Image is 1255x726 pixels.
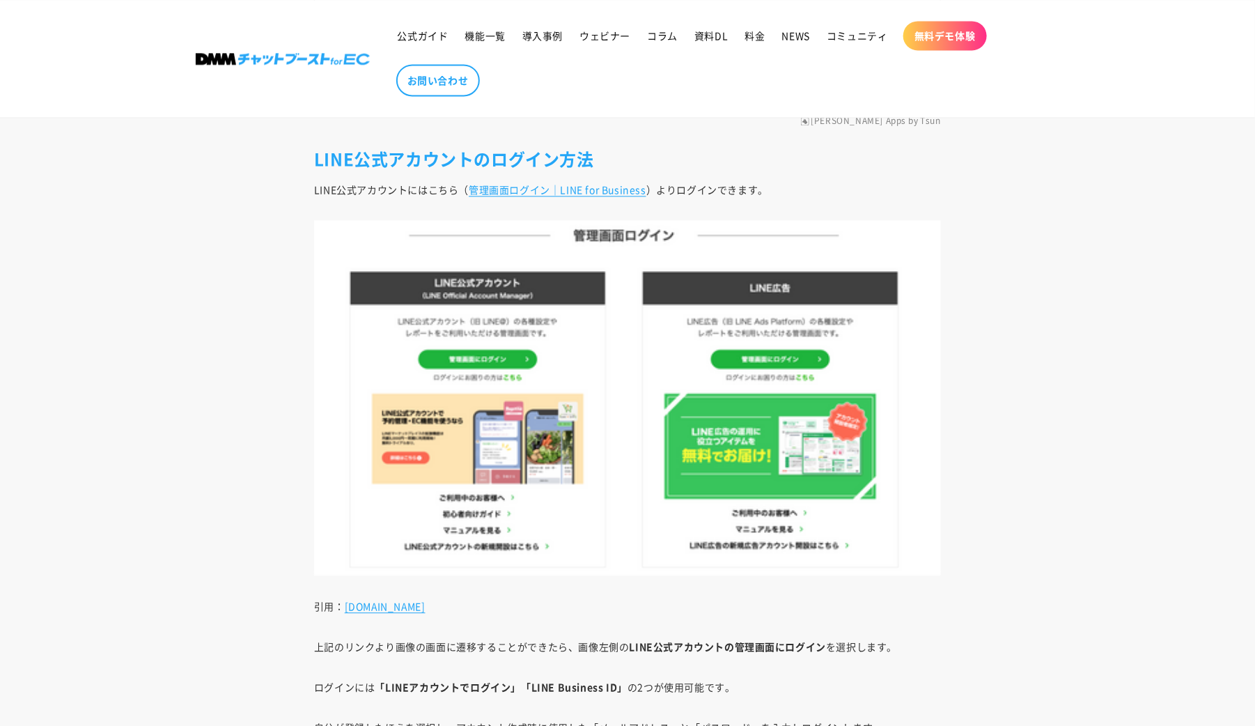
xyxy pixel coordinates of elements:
[782,29,810,42] span: NEWS
[630,640,827,654] strong: LINE公式アカウントの管理画面にログイン
[903,21,987,50] a: 無料デモ体験
[647,29,678,42] span: コラム
[407,74,469,86] span: お問い合わせ
[827,29,888,42] span: コミュニティ
[801,117,809,125] img: RuffRuff Apps
[745,29,765,42] span: 料金
[465,29,506,42] span: 機能一覧
[345,599,426,613] a: [DOMAIN_NAME]
[639,21,686,50] a: コラム
[196,53,370,65] img: 株式会社DMM Boost
[522,29,563,42] span: 導入事例
[469,183,646,196] a: 管理画面ログイン｜LINE for Business
[818,21,896,50] a: コミュニティ
[375,680,627,694] strong: 「LINEアカウントでログイン」「LINE Business ID」
[457,21,514,50] a: 機能一覧
[389,21,457,50] a: 公式ガイド
[314,180,941,199] p: LINE公式アカウントにはこちら（ ）よりログインできます。
[314,637,941,656] p: 上記のリンクより画像の画面に遷移することができたら、画像左側の を選択します。
[921,116,941,127] a: Tsun
[686,21,736,50] a: 資料DL
[811,116,907,127] a: [PERSON_NAME] Apps
[396,64,480,96] a: お問い合わせ
[398,29,449,42] span: 公式ガイド
[314,677,941,697] p: ログインには の2つが使用可能です。
[914,29,976,42] span: 無料デモ体験
[314,148,941,169] h2: LINE公式アカウントのログイン方法
[774,21,818,50] a: NEWS
[514,21,571,50] a: 導入事例
[314,596,941,616] p: 引用：
[571,21,639,50] a: ウェビナー
[737,21,774,50] a: 料金
[579,29,630,42] span: ウェビナー
[694,29,728,42] span: 資料DL
[908,116,918,127] span: by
